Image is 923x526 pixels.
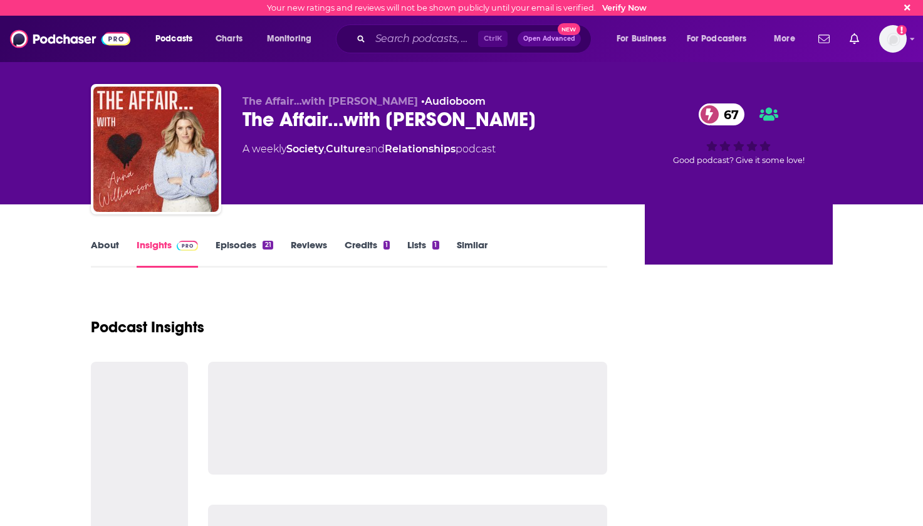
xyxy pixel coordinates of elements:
[432,241,439,250] div: 1
[242,142,496,157] div: A weekly podcast
[673,155,805,165] span: Good podcast? Give it some love!
[345,239,390,268] a: Credits1
[457,239,488,268] a: Similar
[813,28,835,50] a: Show notifications dropdown
[137,239,199,268] a: InsightsPodchaser Pro
[407,239,439,268] a: Lists1
[845,28,864,50] a: Show notifications dropdown
[558,23,580,35] span: New
[155,30,192,48] span: Podcasts
[879,25,907,53] img: User Profile
[478,31,508,47] span: Ctrl K
[687,30,747,48] span: For Podcasters
[370,29,478,49] input: Search podcasts, credits, & more...
[679,29,765,49] button: open menu
[711,103,745,125] span: 67
[608,29,682,49] button: open menu
[258,29,328,49] button: open menu
[10,27,130,51] img: Podchaser - Follow, Share and Rate Podcasts
[91,318,204,337] h1: Podcast Insights
[267,30,311,48] span: Monitoring
[602,3,647,13] a: Verify Now
[774,30,795,48] span: More
[518,31,581,46] button: Open AdvancedNew
[645,95,833,173] div: 67Good podcast? Give it some love!
[383,241,390,250] div: 1
[216,239,273,268] a: Episodes21
[385,143,456,155] a: Relationships
[91,239,119,268] a: About
[421,95,486,107] span: •
[267,3,647,13] div: Your new ratings and reviews will not be shown publicly until your email is verified.
[425,95,486,107] a: Audioboom
[93,87,219,212] img: The Affair…with Anna Williamson
[699,103,745,125] a: 67
[324,143,326,155] span: ,
[177,241,199,251] img: Podchaser Pro
[879,25,907,53] span: Logged in as kimmiveritas
[286,143,324,155] a: Society
[216,30,242,48] span: Charts
[523,36,575,42] span: Open Advanced
[263,241,273,250] div: 21
[765,29,811,49] button: open menu
[348,24,603,53] div: Search podcasts, credits, & more...
[326,143,365,155] a: Culture
[897,25,907,35] svg: Email not verified
[879,25,907,53] button: Show profile menu
[242,95,418,107] span: The Affair…with [PERSON_NAME]
[207,29,250,49] a: Charts
[365,143,385,155] span: and
[291,239,327,268] a: Reviews
[147,29,209,49] button: open menu
[617,30,666,48] span: For Business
